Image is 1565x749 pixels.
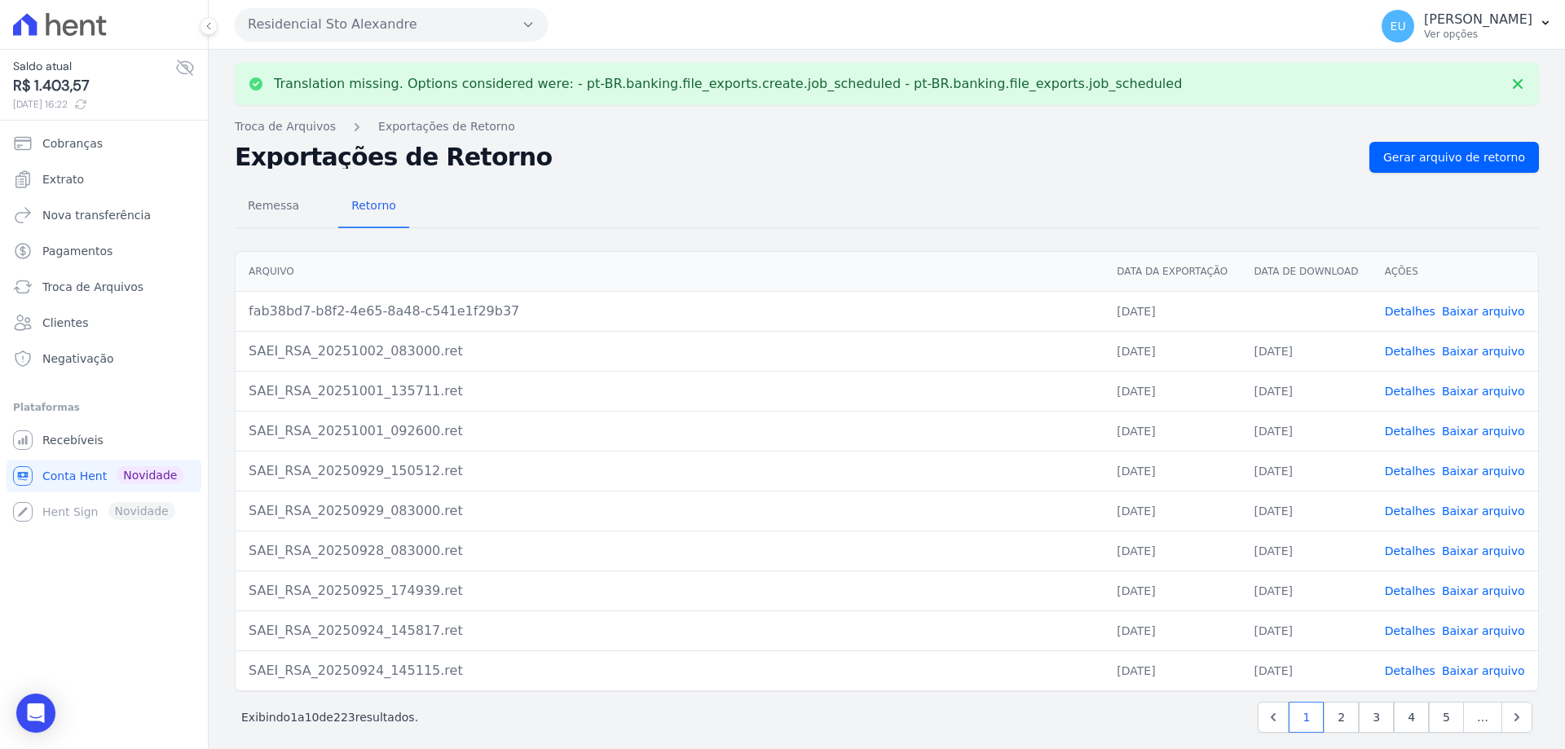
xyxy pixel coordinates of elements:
span: [DATE] 16:22 [13,97,175,112]
a: Baixar arquivo [1442,544,1525,557]
div: SAEI_RSA_20250928_083000.ret [249,541,1091,561]
a: Clientes [7,306,201,339]
span: Troca de Arquivos [42,279,143,295]
span: Remessa [238,189,309,222]
td: [DATE] [1241,331,1372,371]
td: [DATE] [1241,491,1372,531]
a: Baixar arquivo [1442,664,1525,677]
td: [DATE] [1241,411,1372,451]
a: Troca de Arquivos [235,118,336,135]
td: [DATE] [1104,571,1241,610]
span: Nova transferência [42,207,151,223]
span: Novidade [117,466,183,484]
a: Exportações de Retorno [378,118,515,135]
a: Gerar arquivo de retorno [1369,142,1539,173]
td: [DATE] [1241,371,1372,411]
p: Ver opções [1424,28,1532,41]
span: R$ 1.403,57 [13,75,175,97]
a: Baixar arquivo [1442,345,1525,358]
td: [DATE] [1104,451,1241,491]
a: Detalhes [1385,385,1435,398]
a: Baixar arquivo [1442,465,1525,478]
span: 10 [305,711,320,724]
button: Residencial Sto Alexandre [235,8,548,41]
a: Detalhes [1385,305,1435,318]
td: [DATE] [1104,331,1241,371]
a: 5 [1429,702,1464,733]
th: Arquivo [236,252,1104,292]
th: Ações [1372,252,1538,292]
a: Baixar arquivo [1442,385,1525,398]
a: 4 [1394,702,1429,733]
th: Data da Exportação [1104,252,1241,292]
a: Detalhes [1385,624,1435,637]
a: Pagamentos [7,235,201,267]
span: Cobranças [42,135,103,152]
a: Next [1501,702,1532,733]
a: Retorno [338,186,409,228]
a: Recebíveis [7,424,201,456]
span: … [1463,702,1502,733]
a: Nova transferência [7,199,201,231]
div: Open Intercom Messenger [16,694,55,733]
a: Detalhes [1385,584,1435,597]
td: [DATE] [1104,491,1241,531]
td: [DATE] [1241,610,1372,650]
a: 1 [1289,702,1324,733]
span: Recebíveis [42,432,104,448]
td: [DATE] [1241,451,1372,491]
a: Cobranças [7,127,201,160]
h2: Exportações de Retorno [235,146,1356,169]
a: Detalhes [1385,664,1435,677]
a: 2 [1324,702,1359,733]
span: Clientes [42,315,88,331]
span: Conta Hent [42,468,107,484]
a: Baixar arquivo [1442,504,1525,518]
span: Pagamentos [42,243,112,259]
a: Detalhes [1385,345,1435,358]
p: [PERSON_NAME] [1424,11,1532,28]
div: SAEI_RSA_20250929_083000.ret [249,501,1091,521]
a: Previous [1258,702,1289,733]
td: [DATE] [1104,291,1241,331]
div: SAEI_RSA_20250929_150512.ret [249,461,1091,481]
td: [DATE] [1241,531,1372,571]
td: [DATE] [1104,610,1241,650]
div: fab38bd7-b8f2-4e65-8a48-c541e1f29b37 [249,302,1091,321]
a: Detalhes [1385,544,1435,557]
span: Retorno [342,189,406,222]
td: [DATE] [1104,531,1241,571]
span: Saldo atual [13,58,175,75]
a: Extrato [7,163,201,196]
a: Baixar arquivo [1442,425,1525,438]
a: Remessa [235,186,312,228]
div: SAEI_RSA_20250924_145115.ret [249,661,1091,681]
a: Troca de Arquivos [7,271,201,303]
td: [DATE] [1241,571,1372,610]
a: Detalhes [1385,504,1435,518]
span: 223 [333,711,355,724]
a: Detalhes [1385,425,1435,438]
a: Detalhes [1385,465,1435,478]
td: [DATE] [1104,371,1241,411]
span: EU [1391,20,1406,32]
button: EU [PERSON_NAME] Ver opções [1369,3,1565,49]
th: Data de Download [1241,252,1372,292]
div: SAEI_RSA_20251002_083000.ret [249,341,1091,361]
div: SAEI_RSA_20250925_174939.ret [249,581,1091,601]
p: Translation missing. Options considered were: - pt-BR.banking.file_exports.create.job_scheduled -... [274,76,1182,92]
span: 1 [290,711,298,724]
div: Plataformas [13,398,195,417]
td: [DATE] [1104,650,1241,690]
a: 3 [1359,702,1394,733]
a: Negativação [7,342,201,375]
div: SAEI_RSA_20251001_092600.ret [249,421,1091,441]
td: [DATE] [1241,650,1372,690]
span: Extrato [42,171,84,187]
p: Exibindo a de resultados. [241,709,418,725]
a: Baixar arquivo [1442,624,1525,637]
div: SAEI_RSA_20251001_135711.ret [249,381,1091,401]
span: Negativação [42,350,114,367]
a: Conta Hent Novidade [7,460,201,492]
nav: Breadcrumb [235,118,1539,135]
